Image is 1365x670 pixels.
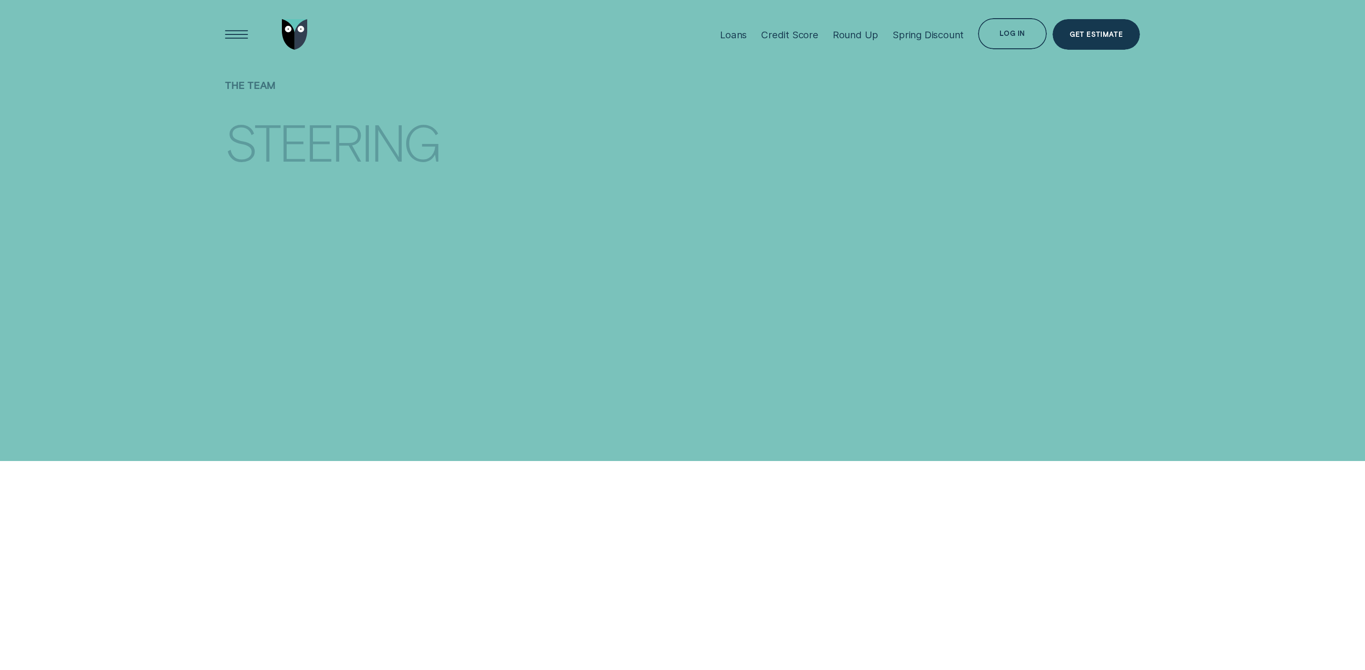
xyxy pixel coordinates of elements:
[225,100,523,244] h4: Steering the Wisr vision
[978,18,1047,49] button: Log in
[225,79,523,110] h1: The Team
[720,29,747,41] div: Loans
[761,29,818,41] div: Credit Score
[221,19,252,50] button: Open Menu
[892,29,964,41] div: Spring Discount
[225,117,440,165] div: Steering
[282,19,308,50] img: Wisr
[833,29,878,41] div: Round Up
[1053,19,1140,50] a: Get Estimate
